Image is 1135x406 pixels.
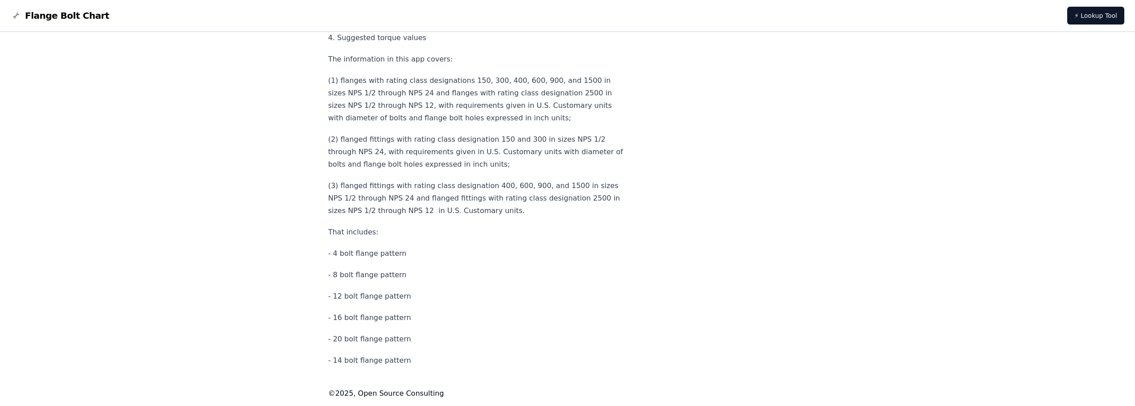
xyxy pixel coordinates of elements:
[328,180,623,217] p: (3) flanged fittings with rating class designation 400, 600, 900, and 1500 in sizes NPS 1/2 throu...
[328,290,623,303] p: - 12 bolt flange pattern
[11,10,21,21] img: Flange Bolt Chart Logo
[328,133,623,171] p: (2) flanged fittings with rating class designation 150 and 300 in sizes NPS 1/2 through NPS 24, w...
[11,9,109,22] a: Flange Bolt Chart LogoFlange Bolt Chart
[328,226,623,238] p: That includes:
[328,269,623,281] p: - 8 bolt flange pattern
[328,354,623,367] p: - 14 bolt flange pattern
[328,247,623,260] p: - 4 bolt flange pattern
[328,333,623,345] p: - 20 bolt flange pattern
[328,53,623,66] p: The information in this app covers:
[1067,7,1124,25] a: ⚡ Lookup Tool
[328,388,807,399] footer: © 2025 , Open Source Consulting
[328,32,623,44] p: 4. Suggested torque values
[328,312,623,324] p: - 16 bolt flange pattern
[328,74,623,124] p: (1) flanges with rating class designations 150, 300, 400, 600, 900, and 1500 in sizes NPS 1/2 thr...
[25,9,109,22] span: Flange Bolt Chart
